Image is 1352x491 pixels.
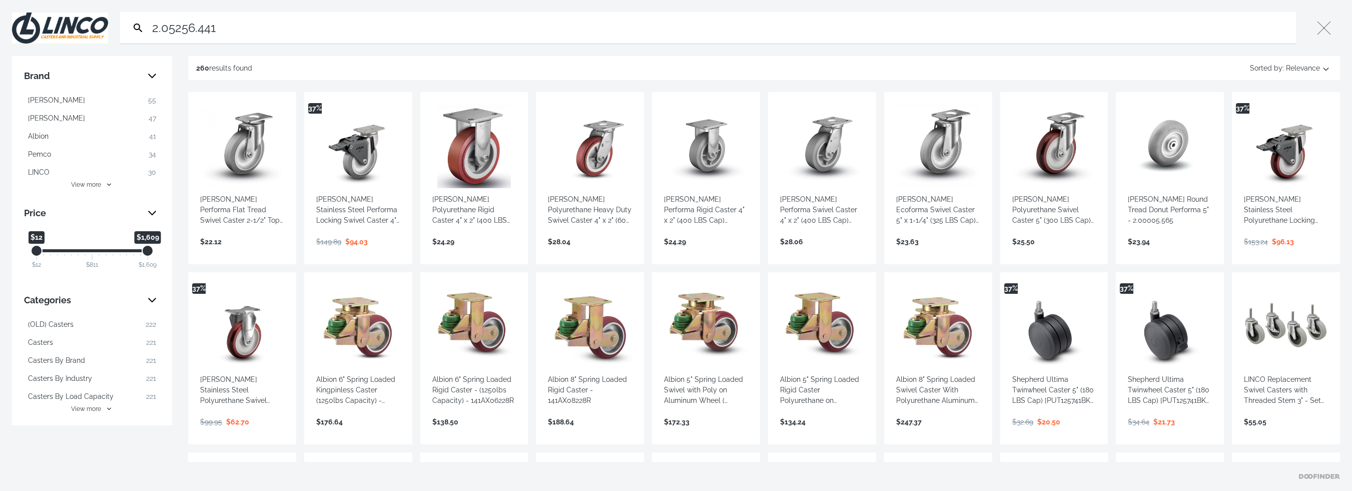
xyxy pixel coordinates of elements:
[24,92,160,108] button: [PERSON_NAME] 55
[24,128,160,144] button: Albion 41
[86,261,98,270] div: $811
[24,316,160,332] button: (OLD) Casters 222
[149,149,156,160] span: 34
[31,245,43,257] div: Minimum Price
[24,370,160,386] button: Casters By Industry 221
[196,60,252,76] div: results found
[142,245,154,257] div: Maximum Price
[1308,12,1340,44] button: Close
[146,391,156,402] span: 221
[146,373,156,384] span: 221
[28,319,74,330] span: (OLD) Casters
[146,355,156,366] span: 221
[24,205,140,221] span: Price
[24,180,160,189] button: View more
[28,95,85,106] span: [PERSON_NAME]
[24,164,160,180] button: LINCO 30
[24,110,160,126] button: [PERSON_NAME] 47
[28,167,50,178] span: LINCO
[139,261,157,270] div: $1,609
[1286,60,1320,76] span: Relevance
[150,12,1292,44] input: Search…
[146,337,156,348] span: 221
[28,149,51,160] span: Pemco
[196,64,209,72] strong: 260
[28,373,92,384] span: Casters By Industry
[28,337,53,348] span: Casters
[132,22,144,34] svg: Search
[148,167,156,178] span: 30
[24,68,140,84] span: Brand
[146,319,156,330] span: 222
[28,131,49,142] span: Albion
[1248,60,1332,76] button: Sorted by:Relevance Sort
[149,131,156,142] span: 41
[148,95,156,106] span: 55
[1320,62,1332,74] svg: Sort
[24,292,140,308] span: Categories
[28,355,85,366] span: Casters By Brand
[32,261,41,270] div: $12
[24,334,160,350] button: Casters 221
[24,404,160,413] button: View more
[24,352,160,368] button: Casters By Brand 221
[1299,474,1340,479] a: Doofinder home page
[24,146,160,162] button: Pemco 34
[12,13,108,44] img: Close
[28,391,114,402] span: Casters By Load Capacity
[71,404,101,413] span: View more
[28,113,85,124] span: [PERSON_NAME]
[24,388,160,404] button: Casters By Load Capacity 221
[149,113,156,124] span: 47
[71,180,101,189] span: View more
